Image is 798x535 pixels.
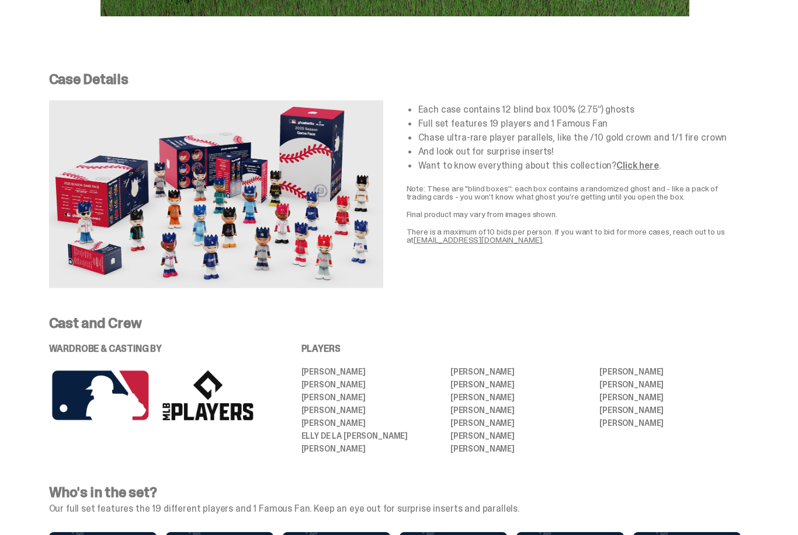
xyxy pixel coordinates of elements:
li: [PERSON_NAME] [599,380,740,389]
p: PLAYERS [301,344,741,354]
img: MLB%20logos.png [49,368,254,423]
p: Note: These are "blind boxes”: each box contains a randomized ghost and - like a pack of trading ... [407,184,741,201]
li: [PERSON_NAME] [599,368,740,376]
img: Case%20Details.png [49,100,383,288]
li: Want to know everything about this collection? . [418,161,741,170]
li: [PERSON_NAME] [301,393,442,401]
li: [PERSON_NAME] [450,432,591,440]
p: There is a maximum of 10 bids per person. If you want to bid for more cases, reach out to us at . [407,228,741,244]
p: Our full set features the 19 different players and 1 Famous Fan. Keep an eye out for surprise ins... [49,504,741,513]
li: [PERSON_NAME] [450,445,591,453]
p: Final product may vary from images shown. [407,210,741,218]
li: [PERSON_NAME] [599,406,740,414]
li: [PERSON_NAME] [450,368,591,376]
li: [PERSON_NAME] [450,393,591,401]
li: Elly De La [PERSON_NAME] [301,432,442,440]
li: [PERSON_NAME] [599,419,740,427]
li: [PERSON_NAME] [301,445,442,453]
li: Chase ultra-rare player parallels, like the /10 gold crown and 1/1 fire crown [418,133,741,142]
li: [PERSON_NAME] [599,393,740,401]
p: Case Details [49,72,741,86]
li: [PERSON_NAME] [450,419,591,427]
p: Cast and Crew [49,316,741,330]
li: [PERSON_NAME] [450,406,591,414]
li: [PERSON_NAME] [450,380,591,389]
li: [PERSON_NAME] [301,419,442,427]
a: Click here [616,159,658,172]
a: [EMAIL_ADDRESS][DOMAIN_NAME] [414,235,542,245]
li: Each case contains 12 blind box 100% (2.75”) ghosts [418,105,741,114]
li: [PERSON_NAME] [301,380,442,389]
p: WARDROBE & CASTING BY [49,344,269,354]
li: [PERSON_NAME] [301,368,442,376]
li: And look out for surprise inserts! [418,147,741,156]
li: Full set features 19 players and 1 Famous Fan [418,119,741,128]
h4: Who's in the set? [49,485,741,499]
li: [PERSON_NAME] [301,406,442,414]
